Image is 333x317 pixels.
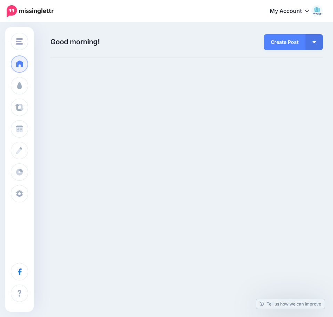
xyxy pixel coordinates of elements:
img: menu.png [16,38,23,45]
a: Create Post [264,34,306,50]
img: Missinglettr [7,5,54,17]
a: My Account [263,3,323,20]
img: arrow-down-white.png [312,41,316,43]
a: Tell us how we can improve [256,299,325,309]
span: Good morning! [50,38,100,46]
